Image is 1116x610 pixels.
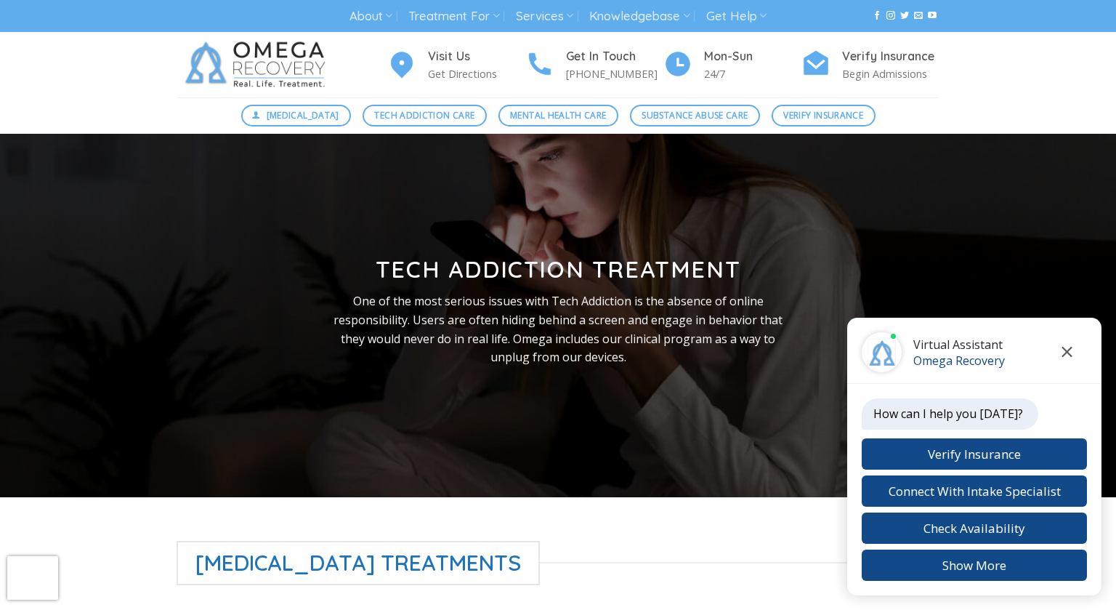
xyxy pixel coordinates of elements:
span: Verify Insurance [783,108,863,122]
a: Knowledgebase [589,3,690,30]
a: Tech Addiction Care [363,105,487,127]
h4: Visit Us [428,47,525,66]
a: Send us an email [914,11,923,21]
h4: Mon-Sun [704,47,801,66]
span: [MEDICAL_DATA] [267,108,339,122]
a: Follow on Twitter [900,11,909,21]
p: 24/7 [704,65,801,82]
a: Follow on Instagram [886,11,895,21]
a: Follow on YouTube [928,11,937,21]
img: Omega Recovery [177,32,340,97]
a: Mental Health Care [498,105,618,127]
a: Substance Abuse Care [630,105,760,127]
a: Get Help [706,3,767,30]
span: Substance Abuse Care [642,108,748,122]
span: [MEDICAL_DATA] Treatments [177,541,540,585]
span: Mental Health Care [510,108,606,122]
p: Begin Admissions [842,65,939,82]
p: One of the most serious issues with Tech Addiction is the absence of online responsibility. Users... [323,292,793,366]
strong: Tech Addiction Treatment [376,254,740,284]
p: Get Directions [428,65,525,82]
a: Services [516,3,573,30]
a: [MEDICAL_DATA] [241,105,352,127]
a: Verify Insurance Begin Admissions [801,47,939,83]
a: Get In Touch [PHONE_NUMBER] [525,47,663,83]
a: Verify Insurance [772,105,876,127]
a: Treatment For [408,3,499,30]
a: Visit Us Get Directions [387,47,525,83]
h4: Verify Insurance [842,47,939,66]
span: Tech Addiction Care [374,108,474,122]
a: About [349,3,392,30]
a: Follow on Facebook [873,11,881,21]
p: [PHONE_NUMBER] [566,65,663,82]
h4: Get In Touch [566,47,663,66]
